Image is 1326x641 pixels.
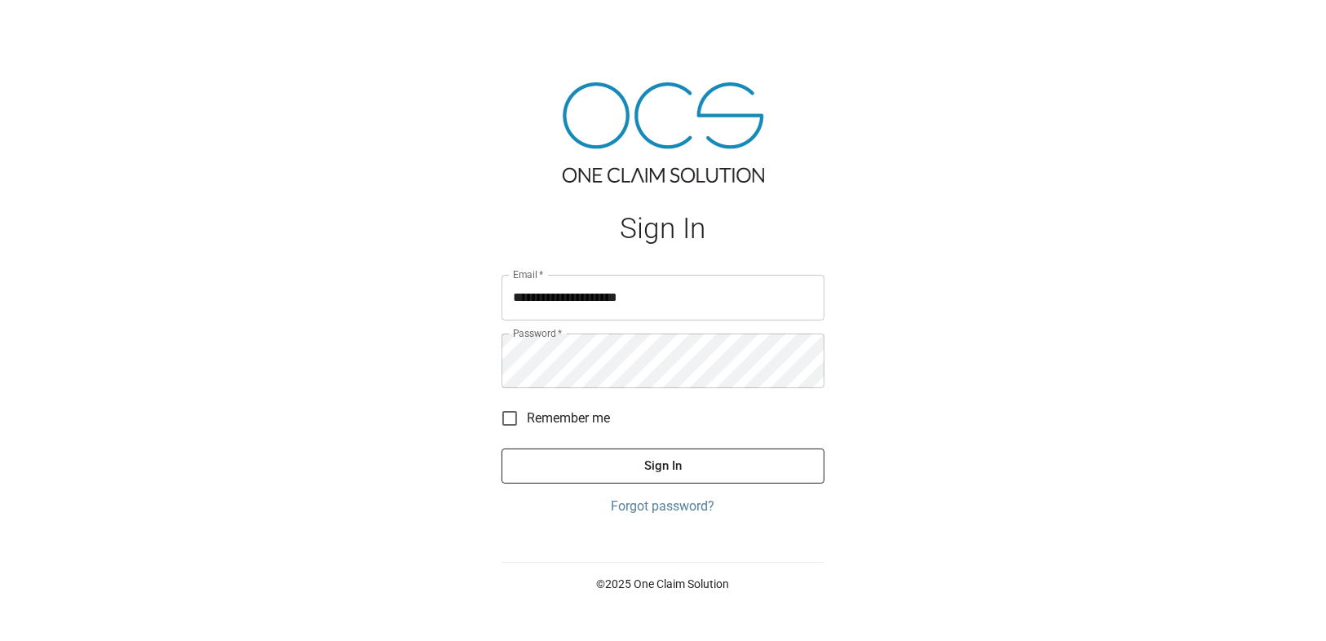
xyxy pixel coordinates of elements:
[20,10,85,42] img: ocs-logo-white-transparent.png
[513,267,544,281] label: Email
[502,212,824,245] h1: Sign In
[502,576,824,592] p: © 2025 One Claim Solution
[527,409,610,428] span: Remember me
[563,82,764,183] img: ocs-logo-tra.png
[513,326,562,340] label: Password
[502,497,824,516] a: Forgot password?
[502,449,824,483] button: Sign In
